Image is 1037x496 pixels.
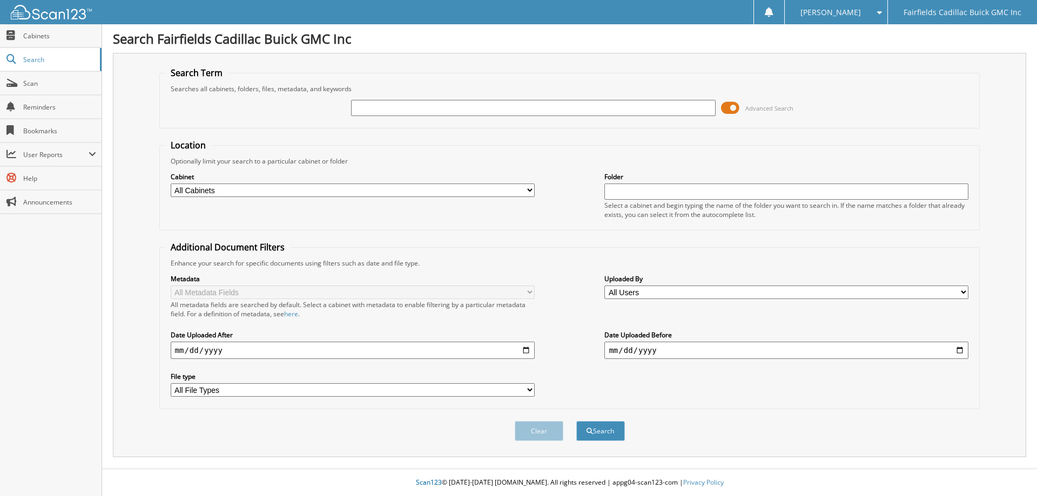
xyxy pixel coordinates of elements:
[576,421,625,441] button: Search
[23,79,96,88] span: Scan
[11,5,92,19] img: scan123-logo-white.svg
[604,172,968,181] label: Folder
[604,274,968,283] label: Uploaded By
[165,67,228,79] legend: Search Term
[171,330,535,339] label: Date Uploaded After
[171,172,535,181] label: Cabinet
[165,139,211,151] legend: Location
[171,274,535,283] label: Metadata
[165,241,290,253] legend: Additional Document Filters
[904,9,1021,16] span: Fairfields Cadillac Buick GMC Inc
[800,9,861,16] span: [PERSON_NAME]
[284,309,298,318] a: here
[23,126,96,135] span: Bookmarks
[23,55,95,64] span: Search
[113,30,1026,47] h1: Search Fairfields Cadillac Buick GMC Inc
[165,259,974,268] div: Enhance your search for specific documents using filters such as date and file type.
[165,84,974,93] div: Searches all cabinets, folders, files, metadata, and keywords
[515,421,563,441] button: Clear
[171,300,535,318] div: All metadata fields are searched by default. Select a cabinet with metadata to enable filtering b...
[604,201,968,219] div: Select a cabinet and begin typing the name of the folder you want to search in. If the name match...
[416,478,442,487] span: Scan123
[23,198,96,207] span: Announcements
[171,372,535,381] label: File type
[23,31,96,40] span: Cabinets
[165,157,974,166] div: Optionally limit your search to a particular cabinet or folder
[23,150,89,159] span: User Reports
[102,470,1037,496] div: © [DATE]-[DATE] [DOMAIN_NAME]. All rights reserved | appg04-scan123-com |
[604,330,968,339] label: Date Uploaded Before
[23,174,96,183] span: Help
[683,478,724,487] a: Privacy Policy
[745,104,793,112] span: Advanced Search
[23,103,96,112] span: Reminders
[604,342,968,359] input: end
[171,342,535,359] input: start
